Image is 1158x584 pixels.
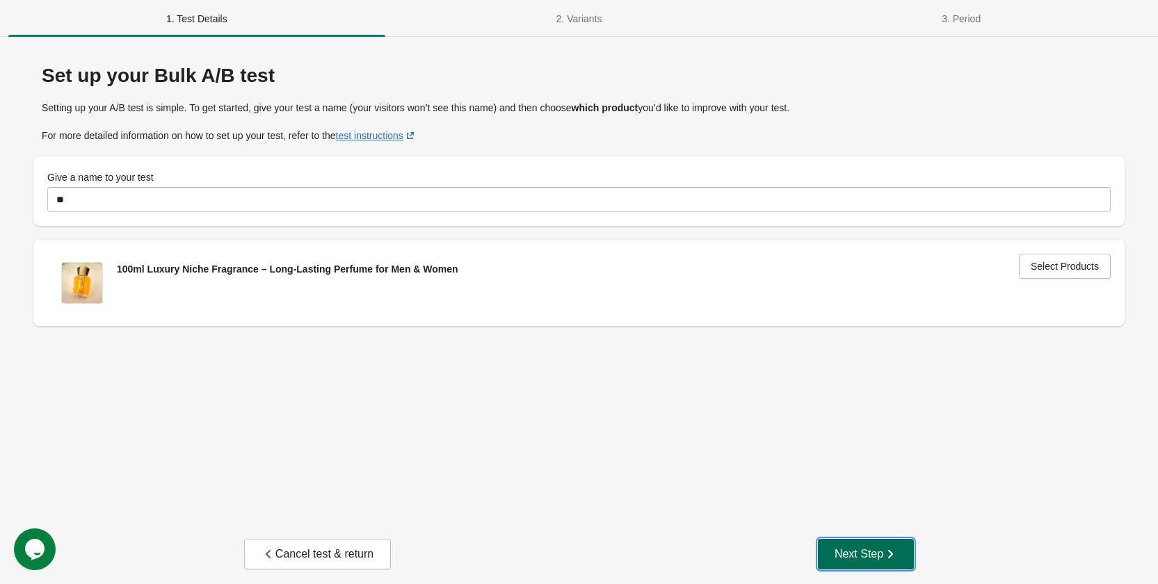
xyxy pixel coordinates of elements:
[262,547,373,561] div: Cancel test & return
[1031,261,1099,272] span: Select Products
[117,263,458,275] span: 100ml Luxury Niche Fragrance – Long-Lasting Perfume for Men & Women
[336,130,417,141] a: test instructions
[773,6,1150,31] span: 3. Period
[1019,254,1111,279] button: Select Products
[8,6,385,31] span: 1. Test Details
[14,528,58,570] iframe: chat widget
[835,547,897,561] div: Next Step
[391,6,768,31] span: 2. Variants
[62,263,102,303] img: 1defb5ef-2553-4442-92ca-fe814dd5172e.jpg
[42,65,1116,87] div: Set up your Bulk A/B test
[572,102,638,113] strong: which product
[47,170,154,184] label: Give a name to your test
[42,129,1116,143] p: For more detailed information on how to set up your test, refer to the
[244,539,391,569] button: Cancel test & return
[818,539,914,569] button: Next Step
[42,101,1116,115] p: Setting up your A/B test is simple. To get started, give your test a name (your visitors won’t se...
